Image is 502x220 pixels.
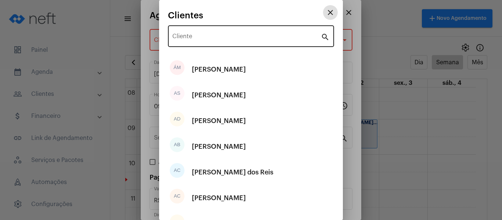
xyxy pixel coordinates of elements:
div: AC [170,189,184,203]
div: [PERSON_NAME] dos Reis [192,161,273,183]
div: ÁM [170,60,184,75]
input: Pesquisar cliente [172,35,321,41]
div: AB [170,137,184,152]
div: [PERSON_NAME] [192,110,246,132]
mat-icon: search [321,32,330,41]
div: AD [170,112,184,126]
div: AS [170,86,184,101]
span: Clientes [168,11,203,20]
div: [PERSON_NAME] [192,58,246,80]
div: [PERSON_NAME] [192,136,246,158]
mat-icon: close [326,8,335,17]
div: [PERSON_NAME] [192,187,246,209]
div: AC [170,163,184,178]
div: [PERSON_NAME] [192,84,246,106]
